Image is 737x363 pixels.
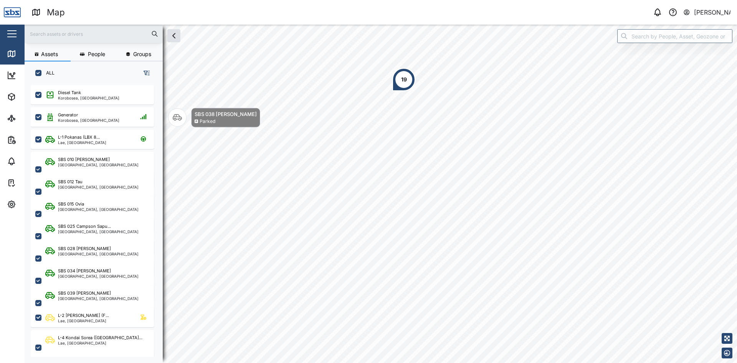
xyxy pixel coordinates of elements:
[58,335,142,341] div: L-4 Kondai Sorea ([GEOGRAPHIC_DATA]...
[58,163,139,167] div: [GEOGRAPHIC_DATA], [GEOGRAPHIC_DATA]
[58,319,109,323] div: Lae, [GEOGRAPHIC_DATA]
[58,252,139,256] div: [GEOGRAPHIC_DATA], [GEOGRAPHIC_DATA]
[58,156,110,163] div: SBS 010 [PERSON_NAME]
[58,290,111,297] div: SBS 039 [PERSON_NAME]
[20,157,44,166] div: Alarms
[401,75,407,84] div: 19
[694,8,731,17] div: [PERSON_NAME]
[4,4,21,21] img: Main Logo
[58,118,119,122] div: Korobosea, [GEOGRAPHIC_DATA]
[88,51,105,57] span: People
[58,230,139,234] div: [GEOGRAPHIC_DATA], [GEOGRAPHIC_DATA]
[58,201,84,207] div: SBS 015 Ovia
[58,223,111,230] div: SBS 025 Campson Sapu...
[25,25,737,363] canvas: Map
[20,200,47,209] div: Settings
[58,274,139,278] div: [GEOGRAPHIC_DATA], [GEOGRAPHIC_DATA]
[392,68,415,91] div: Map marker
[58,185,139,189] div: [GEOGRAPHIC_DATA], [GEOGRAPHIC_DATA]
[58,90,81,96] div: Diesel Tank
[20,71,55,80] div: Dashboard
[20,50,37,58] div: Map
[58,297,139,300] div: [GEOGRAPHIC_DATA], [GEOGRAPHIC_DATA]
[58,245,111,252] div: SBS 028 [PERSON_NAME]
[47,6,65,19] div: Map
[58,141,106,144] div: Lae, [GEOGRAPHIC_DATA]
[58,341,142,345] div: Lae, [GEOGRAPHIC_DATA]
[58,134,100,141] div: L-1 Pokanas (LBX 8...
[58,312,109,319] div: L-2 [PERSON_NAME] (F...
[20,114,38,123] div: Sites
[617,29,732,43] input: Search by People, Asset, Geozone or Place
[200,118,215,125] div: Parked
[58,112,78,118] div: Generator
[58,268,111,274] div: SBS 034 [PERSON_NAME]
[41,51,58,57] span: Assets
[58,96,119,100] div: Korobosea, [GEOGRAPHIC_DATA]
[20,136,46,144] div: Reports
[195,110,257,118] div: SBS 038 [PERSON_NAME]
[58,207,139,211] div: [GEOGRAPHIC_DATA], [GEOGRAPHIC_DATA]
[20,93,44,101] div: Assets
[133,51,151,57] span: Groups
[168,108,260,128] div: Map marker
[20,179,41,187] div: Tasks
[31,82,162,357] div: grid
[58,179,83,185] div: SBS 012 Tau
[41,70,55,76] label: ALL
[29,28,158,40] input: Search assets or drivers
[683,7,731,18] button: [PERSON_NAME]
